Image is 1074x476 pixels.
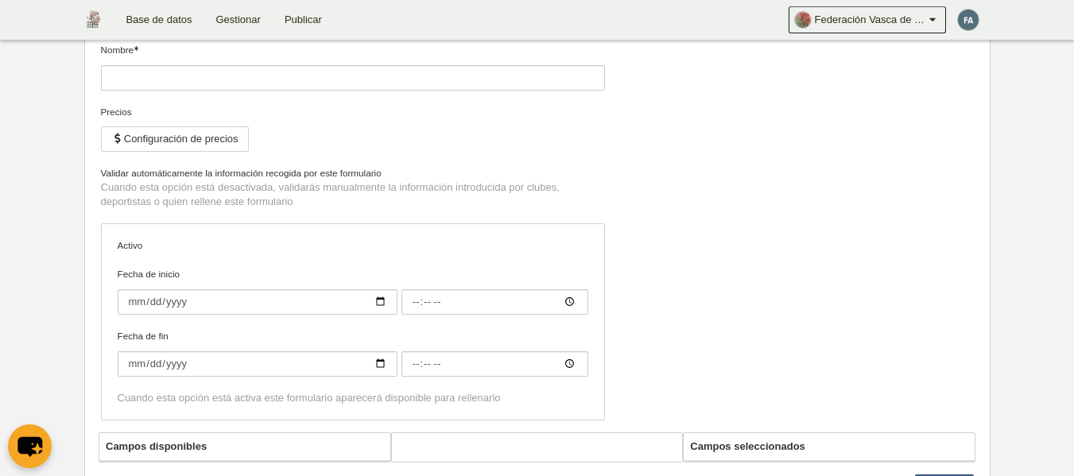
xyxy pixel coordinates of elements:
[118,238,588,253] label: Activo
[118,351,397,377] input: Fecha de fin
[815,12,926,28] span: Federación Vasca de Voleibol
[101,65,605,91] input: Nombre
[118,391,588,405] div: Cuando esta opción está activa este formulario aparecerá disponible para rellenarlo
[101,43,605,91] label: Nombre
[789,6,946,33] a: Federación Vasca de Voleibol
[101,105,605,119] div: Precios
[684,433,975,461] th: Campos seleccionados
[8,424,52,468] button: chat-button
[101,166,605,180] label: Validar automáticamente la información recogida por este formulario
[101,126,249,152] button: Configuración de precios
[134,46,138,51] i: Obligatorio
[118,267,588,315] label: Fecha de inicio
[795,12,811,28] img: Oa2hBJ8rYK13.30x30.jpg
[958,10,979,30] img: c2l6ZT0zMHgzMCZmcz05JnRleHQ9RkEmYmc9NTQ2ZTdh.png
[118,329,588,377] label: Fecha de fin
[99,433,390,461] th: Campos disponibles
[101,180,605,209] p: Cuando esta opción está desactivada, validarás manualmente la información introducida por clubes,...
[84,10,101,29] img: Federación Vasca de Voleibol
[118,289,397,315] input: Fecha de inicio
[401,351,588,377] input: Fecha de fin
[401,289,588,315] input: Fecha de inicio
